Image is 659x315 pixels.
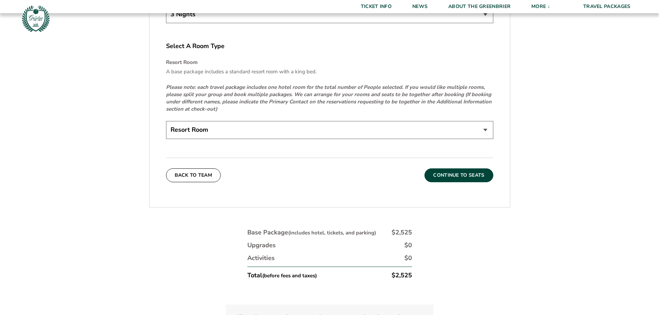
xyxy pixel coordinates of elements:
em: Please note: each travel package includes one hotel room for the total number of People selected.... [166,84,492,112]
p: A base package includes a standard resort room with a king bed. [166,68,493,75]
small: (includes hotel, tickets, and parking) [288,229,376,236]
img: Greenbrier Tip-Off [21,3,51,34]
div: $0 [404,241,412,250]
div: $0 [404,254,412,262]
label: Select A Room Type [166,42,493,50]
div: Upgrades [247,241,276,250]
div: $2,525 [392,228,412,237]
div: Activities [247,254,275,262]
button: Back To Team [166,168,221,182]
small: (before fees and taxes) [262,272,317,279]
h4: Resort Room [166,59,493,66]
div: Base Package [247,228,376,237]
div: Total [247,271,317,280]
button: Continue To Seats [424,168,493,182]
div: $2,525 [392,271,412,280]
